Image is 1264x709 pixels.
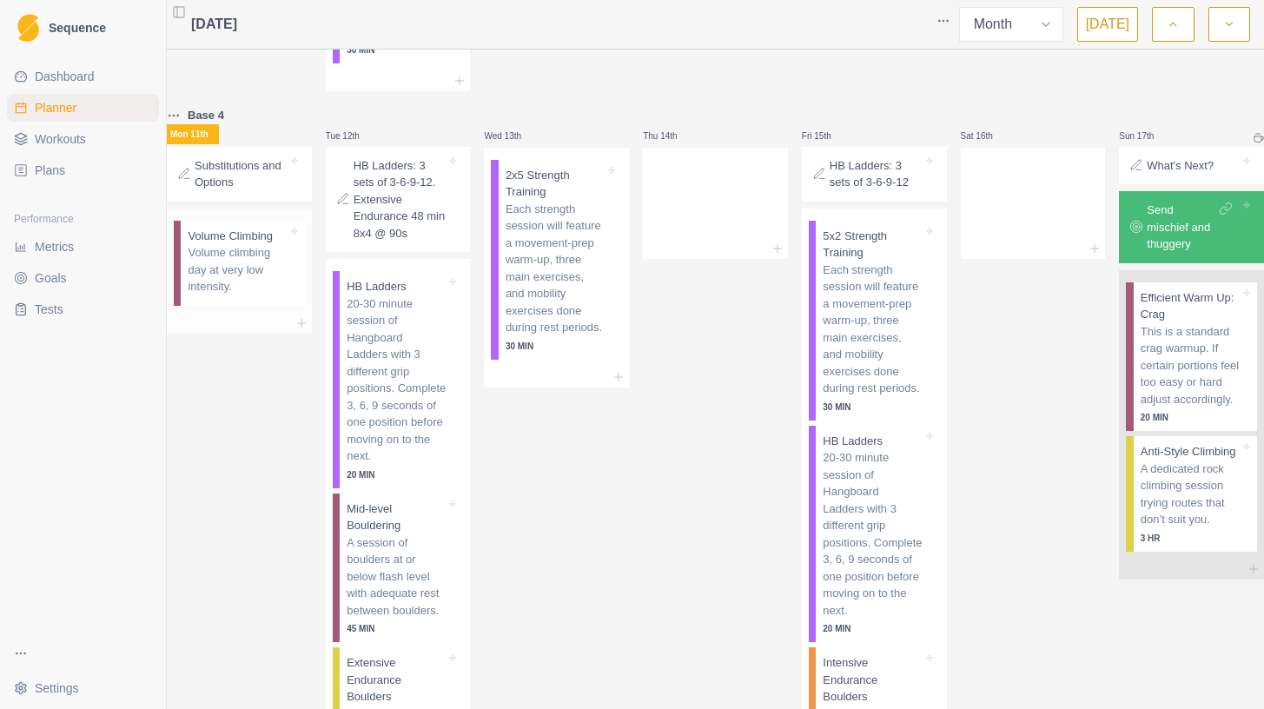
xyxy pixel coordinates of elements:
div: Send mischief and thuggery [1119,191,1264,263]
a: LogoSequence [7,7,159,49]
p: Sat 16th [961,129,1013,142]
p: 45 MIN [347,622,446,635]
p: HB Ladders: 3 sets of 3-6-9-12. Extensive Endurance 48 min 8x4 @ 90s [354,157,447,242]
p: Substitutions and Options [195,157,288,191]
div: 2x5 Strength TrainingEach strength session will feature a movement-prep warm-up, three main exerc... [491,160,622,360]
div: HB Ladders: 3 sets of 3-6-9-12 [802,147,947,202]
span: Planner [35,99,76,116]
p: Efficient Warm Up: Crag [1141,289,1240,323]
p: Extensive Endurance Boulders [347,654,446,706]
p: 3 HR [1141,532,1240,545]
button: [DATE] [1077,7,1138,42]
p: Each strength session will feature a movement-prep warm-up, three main exercises, and mobility ex... [506,201,605,336]
div: Efficient Warm Up: CragThis is a standard crag warmup. If certain portions feel too easy or hard ... [1126,282,1257,432]
div: Anti-Style ClimbingA dedicated rock climbing session trying routes that don’t suit you.3 HR [1126,436,1257,552]
p: Volume Climbing [188,228,273,245]
p: What's Next? [1147,157,1214,175]
div: 5x2 Strength TrainingEach strength session will feature a movement-prep warm-up, three main exerc... [809,221,940,421]
p: Each strength session will feature a movement-prep warm-up, three main exercises, and mobility ex... [823,262,922,397]
p: Tue 12th [326,129,378,142]
p: Thu 14th [643,129,695,142]
p: Send mischief and thuggery [1147,202,1215,253]
p: 30 MIN [823,401,922,414]
p: Wed 13th [484,129,536,142]
p: A dedicated rock climbing session trying routes that don’t suit you. [1141,461,1240,528]
div: Mid-level BoulderingA session of boulders at or below flash level with adequate rest between boul... [333,494,464,643]
a: Plans [7,156,159,184]
div: Performance [7,205,159,233]
a: Workouts [7,125,159,153]
p: HB Ladders [347,278,407,295]
p: Mon 11th [167,124,219,144]
img: Logo [17,14,39,43]
span: Metrics [35,238,74,255]
span: Sequence [49,22,106,34]
p: A session of boulders at or below flash level with adequate rest between boulders. [347,534,446,620]
p: Intensive Endurance Boulders [823,654,922,706]
div: Volume ClimbingVolume climbing day at very low intensity. [174,221,305,306]
p: Volume climbing day at very low intensity. [188,244,287,295]
p: Anti-Style Climbing [1141,443,1236,461]
div: HB Ladders20-30 minute session of Hangboard Ladders with 3 different grip positions. Complete 3, ... [809,426,940,643]
div: HB Ladders20-30 minute session of Hangboard Ladders with 3 different grip positions. Complete 3, ... [333,271,464,488]
span: Dashboard [35,68,95,85]
p: 20 MIN [823,622,922,635]
p: 2x5 Strength Training [506,167,605,201]
span: Plans [35,162,65,179]
a: Planner [7,94,159,122]
span: Workouts [35,130,86,148]
div: What's Next? [1119,147,1264,185]
p: HB Ladders [823,433,883,450]
button: Settings [7,674,159,702]
span: Goals [35,269,67,287]
p: 5x2 Strength Training [823,228,922,262]
p: 20-30 minute session of Hangboard Ladders with 3 different grip positions. Complete 3, 6, 9 secon... [823,449,922,619]
a: Dashboard [7,63,159,90]
a: Goals [7,264,159,292]
p: 30 MIN [347,43,446,56]
p: Sun 17th [1119,129,1171,142]
a: Metrics [7,233,159,261]
p: 20 MIN [1141,411,1240,424]
span: [DATE] [191,14,237,35]
p: Fri 15th [802,129,854,142]
p: This is a standard crag warmup. If certain portions feel too easy or hard adjust accordingly. [1141,323,1240,408]
p: Base 4 [188,107,224,124]
p: Mid-level Bouldering [347,500,446,534]
p: 20-30 minute session of Hangboard Ladders with 3 different grip positions. Complete 3, 6, 9 secon... [347,295,446,465]
p: 20 MIN [347,468,446,481]
div: HB Ladders: 3 sets of 3-6-9-12. Extensive Endurance 48 min 8x4 @ 90s [326,147,471,253]
p: 30 MIN [506,340,605,353]
a: Tests [7,295,159,323]
div: Substitutions and Options [167,147,312,202]
span: Tests [35,301,63,318]
p: HB Ladders: 3 sets of 3-6-9-12 [830,157,923,191]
